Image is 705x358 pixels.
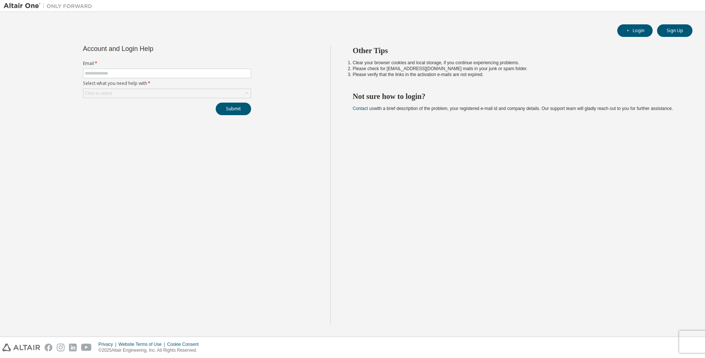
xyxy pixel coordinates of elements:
img: altair_logo.svg [2,344,40,351]
div: Click to select [83,89,251,98]
li: Please check for [EMAIL_ADDRESS][DOMAIN_NAME] mails in your junk or spam folder. [353,66,680,72]
div: Account and Login Help [83,46,218,52]
label: Select what you need help with [83,80,251,86]
div: Cookie Consent [167,341,203,347]
li: Please verify that the links in the activation e-mails are not expired. [353,72,680,78]
button: Sign Up [657,24,692,37]
button: Login [617,24,653,37]
span: with a brief description of the problem, your registered e-mail id and company details. Our suppo... [353,106,673,111]
li: Clear your browser cookies and local storage, if you continue experiencing problems. [353,60,680,66]
button: Submit [216,103,251,115]
img: youtube.svg [81,344,92,351]
h2: Other Tips [353,46,680,55]
img: linkedin.svg [69,344,77,351]
p: © 2025 Altair Engineering, Inc. All Rights Reserved. [98,347,203,354]
label: Email [83,61,251,66]
div: Click to select [85,90,112,96]
img: Altair One [4,2,96,10]
div: Privacy [98,341,118,347]
div: Website Terms of Use [118,341,167,347]
img: instagram.svg [57,344,65,351]
h2: Not sure how to login? [353,92,680,101]
img: facebook.svg [45,344,52,351]
a: Contact us [353,106,374,111]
